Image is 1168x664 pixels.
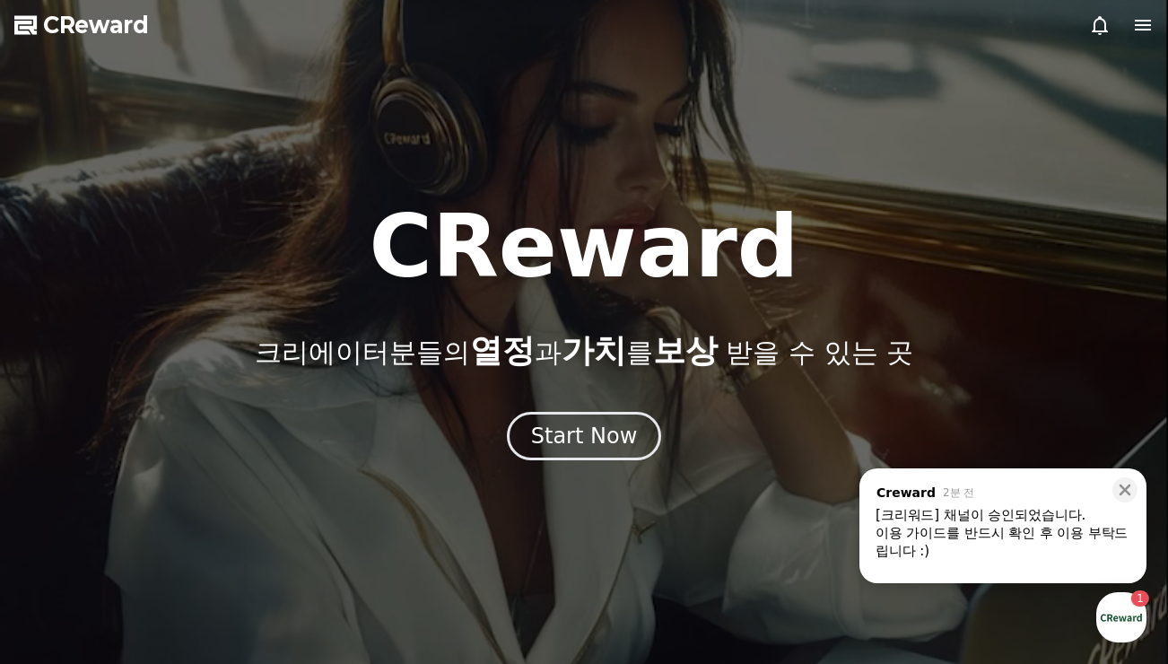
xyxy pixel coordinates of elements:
[507,430,662,447] a: Start Now
[562,332,626,369] span: 가치
[531,422,638,450] div: Start Now
[470,332,535,369] span: 열정
[14,11,149,39] a: CReward
[43,11,149,39] span: CReward
[255,333,913,369] p: 크리에이터분들의 과 를 받을 수 있는 곳
[369,204,798,290] h1: CReward
[507,412,662,460] button: Start Now
[653,332,718,369] span: 보상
